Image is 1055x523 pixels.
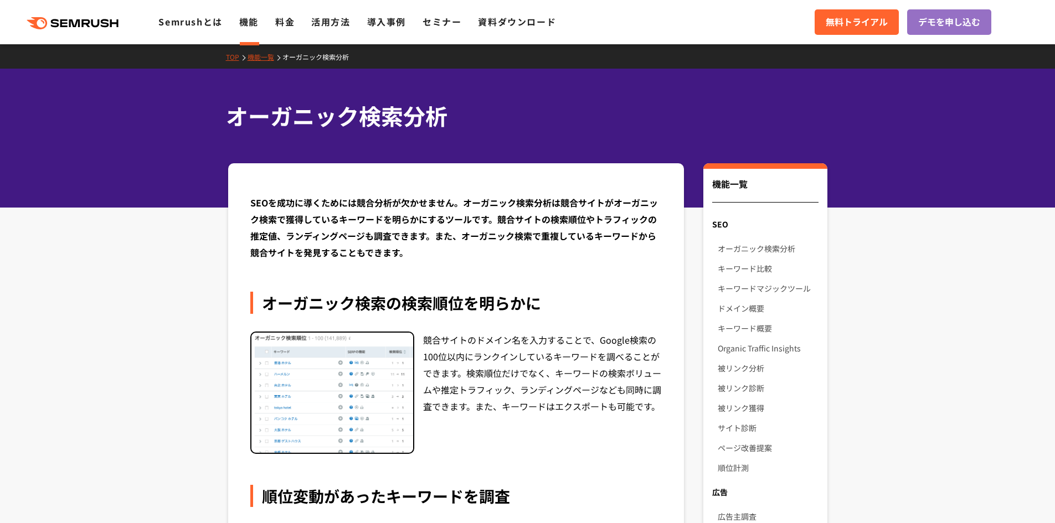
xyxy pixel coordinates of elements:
div: 競合サイトのドメイン名を入力することで、Google検索の100位以内にランクインしているキーワードを調べることができます。検索順位だけでなく、キーワードの検索ボリュームや推定トラフィック、ラン... [423,332,662,454]
a: 被リンク診断 [718,378,818,398]
div: SEOを成功に導くためには競合分析が欠かせません。オーガニック検索分析は競合サイトがオーガニック検索で獲得しているキーワードを明らかにするツールです。競合サイトの検索順位やトラフィックの推定値、... [250,194,662,261]
a: Semrushとは [158,15,222,28]
img: オーガニック検索分析 検索順位 [251,333,413,453]
span: デモを申し込む [918,15,980,29]
div: オーガニック検索の検索順位を明らかに [250,292,662,314]
a: オーガニック検索分析 [718,239,818,258]
a: 無料トライアル [815,9,899,35]
a: デモを申し込む [907,9,991,35]
a: キーワード比較 [718,258,818,278]
div: SEO [703,214,827,234]
a: サイト診断 [718,418,818,438]
a: 被リンク分析 [718,358,818,378]
a: 機能 [239,15,259,28]
a: 被リンク獲得 [718,398,818,418]
a: ページ改善提案 [718,438,818,458]
a: キーワードマジックツール [718,278,818,298]
h1: オーガニック検索分析 [226,100,819,132]
a: セミナー [423,15,461,28]
div: 広告 [703,482,827,502]
a: ドメイン概要 [718,298,818,318]
a: キーワード概要 [718,318,818,338]
a: 順位計測 [718,458,818,478]
span: 無料トライアル [826,15,888,29]
div: 機能一覧 [712,177,818,203]
a: Organic Traffic Insights [718,338,818,358]
a: 活用方法 [311,15,350,28]
a: 資料ダウンロード [478,15,556,28]
div: 順位変動があったキーワードを調査 [250,485,662,507]
a: オーガニック検索分析 [282,52,357,61]
a: 機能一覧 [248,52,282,61]
a: 導入事例 [367,15,406,28]
a: TOP [226,52,248,61]
a: 料金 [275,15,295,28]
